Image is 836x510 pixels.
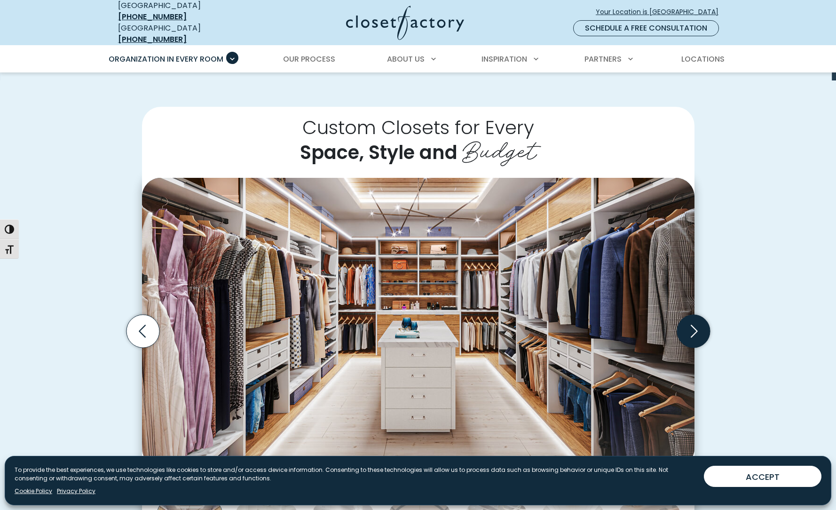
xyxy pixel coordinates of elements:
[15,487,52,495] a: Cookie Policy
[109,54,223,64] span: Organization in Every Room
[573,20,719,36] a: Schedule a Free Consultation
[595,4,726,20] a: Your Location is [GEOGRAPHIC_DATA]
[704,466,821,487] button: ACCEPT
[118,23,254,45] div: [GEOGRAPHIC_DATA]
[142,178,694,467] img: Elegant luxury closet with floor-to-ceiling storage, LED underlighting, valet rods, glass shelvin...
[584,54,622,64] span: Partners
[387,54,425,64] span: About Us
[15,466,696,483] p: To provide the best experiences, we use technologies like cookies to store and/or access device i...
[118,34,187,45] a: [PHONE_NUMBER]
[302,114,534,141] span: Custom Closets for Every
[681,54,725,64] span: Locations
[118,11,187,22] a: [PHONE_NUMBER]
[300,139,457,166] span: Space, Style and
[346,6,464,40] img: Closet Factory Logo
[57,487,95,495] a: Privacy Policy
[462,129,536,167] span: Budget
[596,7,726,17] span: Your Location is [GEOGRAPHIC_DATA]
[481,54,527,64] span: Inspiration
[283,54,335,64] span: Our Process
[673,311,714,351] button: Next slide
[123,311,163,351] button: Previous slide
[102,46,734,72] nav: Primary Menu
